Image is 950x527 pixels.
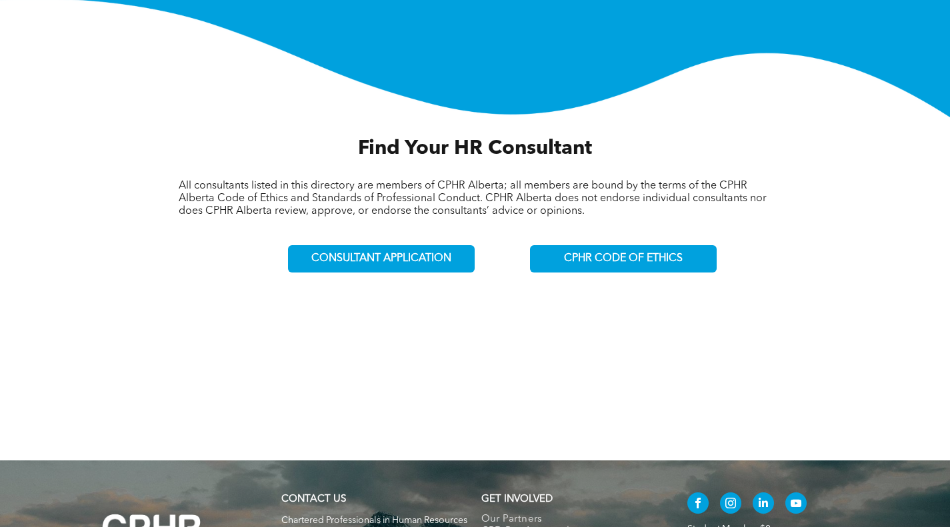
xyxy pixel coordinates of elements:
[311,253,451,265] span: CONSULTANT APPLICATION
[281,494,346,504] a: CONTACT US
[785,492,807,517] a: youtube
[687,492,709,517] a: facebook
[288,245,475,272] a: CONSULTANT APPLICATION
[358,139,592,159] span: Find Your HR Consultant
[481,514,659,526] a: Our Partners
[179,181,767,217] span: All consultants listed in this directory are members of CPHR Alberta; all members are bound by th...
[564,253,683,265] span: CPHR CODE OF ETHICS
[481,494,553,504] span: GET INVOLVED
[530,245,717,272] a: CPHR CODE OF ETHICS
[720,492,741,517] a: instagram
[753,492,774,517] a: linkedin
